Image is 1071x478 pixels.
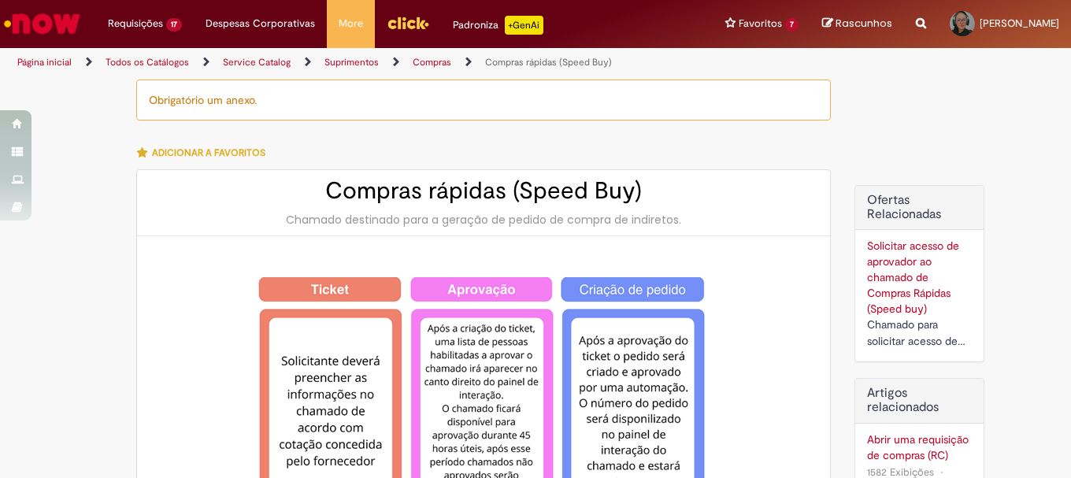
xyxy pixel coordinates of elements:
a: Página inicial [17,56,72,69]
a: Rascunhos [822,17,892,31]
span: 17 [166,18,182,31]
a: Solicitar acesso de aprovador ao chamado de Compras Rápidas (Speed buy) [867,239,959,316]
button: Adicionar a Favoritos [136,136,274,169]
div: Padroniza [453,16,543,35]
ul: Trilhas de página [12,48,702,77]
h2: Ofertas Relacionadas [867,194,972,221]
a: Abrir uma requisição de compras (RC) [867,432,972,463]
p: +GenAi [505,16,543,35]
a: Todos os Catálogos [106,56,189,69]
span: Adicionar a Favoritos [152,146,265,159]
h3: Artigos relacionados [867,387,972,414]
img: click_logo_yellow_360x200.png [387,11,429,35]
span: Despesas Corporativas [206,16,315,31]
span: Requisições [108,16,163,31]
a: Service Catalog [223,56,291,69]
a: Suprimentos [324,56,379,69]
div: Chamado para solicitar acesso de aprovador ao ticket de Speed buy [867,317,972,350]
a: Compras rápidas (Speed Buy) [485,56,612,69]
span: More [339,16,363,31]
span: [PERSON_NAME] [980,17,1059,30]
span: Favoritos [739,16,782,31]
h2: Compras rápidas (Speed Buy) [153,178,814,204]
a: Compras [413,56,451,69]
span: 7 [785,18,799,31]
div: Obrigatório um anexo. [136,80,831,120]
img: ServiceNow [2,8,83,39]
span: Rascunhos [836,16,892,31]
div: Ofertas Relacionadas [854,185,984,362]
div: Chamado destinado para a geração de pedido de compra de indiretos. [153,212,814,228]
